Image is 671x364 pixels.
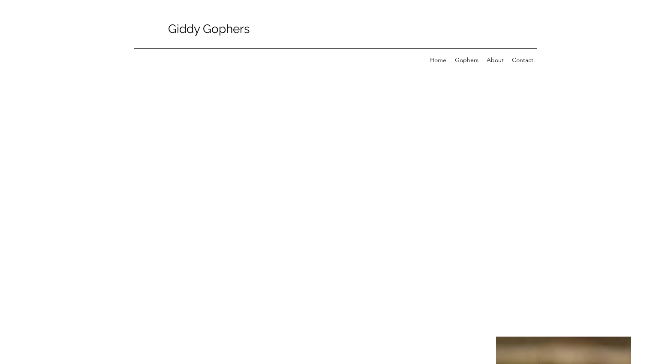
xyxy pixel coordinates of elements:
[508,54,538,66] p: Contact
[168,22,250,36] span: Giddy Gophers
[426,54,451,66] a: Home
[451,54,483,66] p: Gophers
[134,54,537,66] nav: Site
[482,54,508,66] a: About
[451,54,482,66] a: Gophers
[508,54,537,66] a: Contact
